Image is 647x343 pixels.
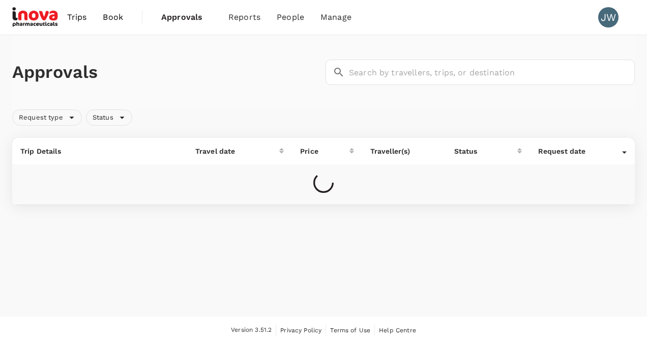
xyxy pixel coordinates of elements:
[161,11,212,23] span: Approvals
[86,109,132,126] div: Status
[370,146,438,156] p: Traveller(s)
[280,327,321,334] span: Privacy Policy
[320,11,351,23] span: Manage
[280,325,321,336] a: Privacy Policy
[195,146,279,156] div: Travel date
[13,113,69,123] span: Request type
[349,60,635,85] input: Search by travellers, trips, or destination
[330,327,370,334] span: Terms of Use
[598,7,619,27] div: JW
[454,146,517,156] div: Status
[330,325,370,336] a: Terms of Use
[86,113,120,123] span: Status
[300,146,349,156] div: Price
[231,325,272,335] span: Version 3.51.2
[12,62,321,83] h1: Approvals
[20,146,179,156] p: Trip Details
[379,327,416,334] span: Help Centre
[12,109,82,126] div: Request type
[12,6,59,28] img: iNova Pharmaceuticals
[103,11,123,23] span: Book
[277,11,304,23] span: People
[538,146,622,156] div: Request date
[228,11,260,23] span: Reports
[379,325,416,336] a: Help Centre
[67,11,87,23] span: Trips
